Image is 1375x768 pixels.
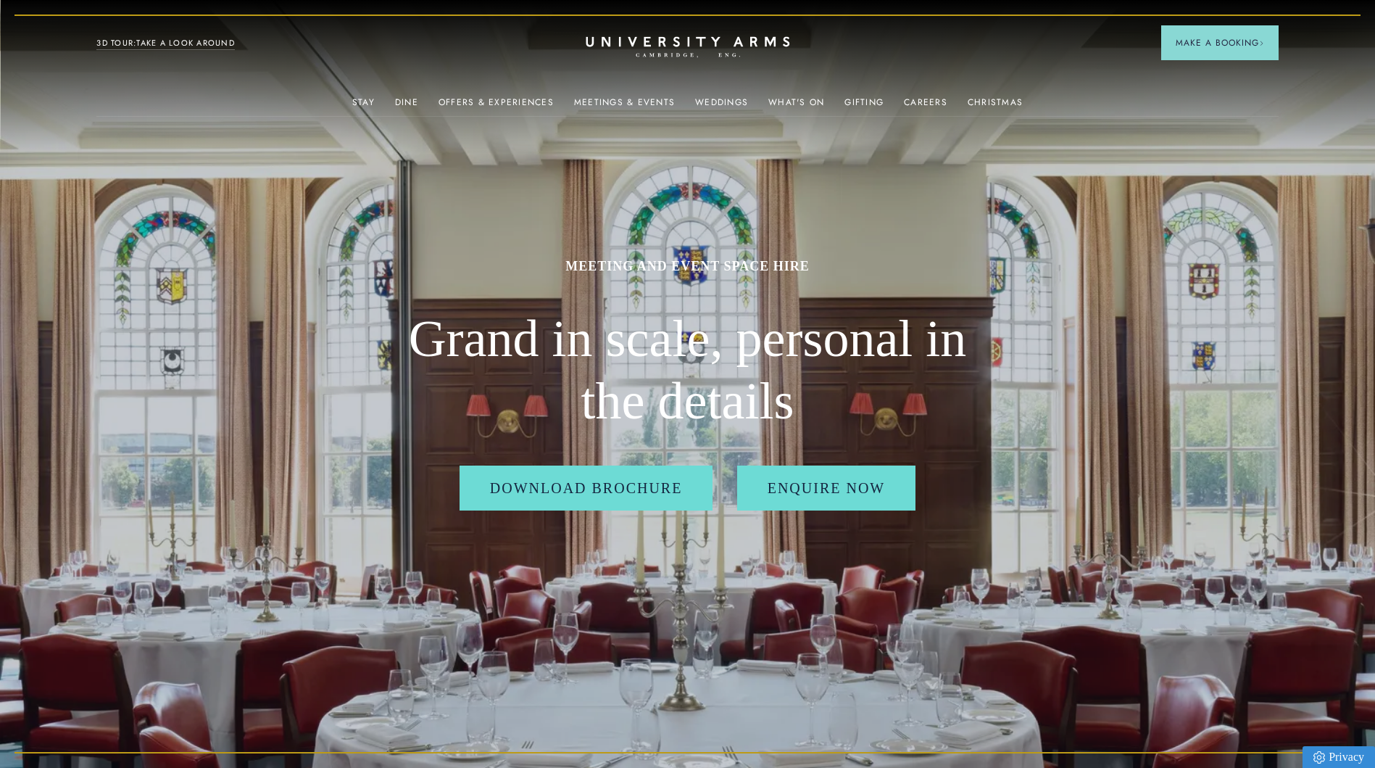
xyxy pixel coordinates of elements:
a: Privacy [1303,746,1375,768]
span: Make a Booking [1176,36,1264,49]
a: 3D TOUR:TAKE A LOOK AROUND [96,37,235,50]
a: Christmas [968,97,1023,116]
a: Home [583,36,793,59]
a: Careers [904,97,947,116]
img: Arrow icon [1259,41,1264,46]
a: Enquire Now [737,466,916,511]
a: Offers & Experiences [439,97,554,116]
a: Download Brochure [460,466,713,511]
a: Stay [352,97,375,116]
img: Privacy [1313,751,1325,764]
h2: Grand in scale, personal in the details [398,308,978,432]
h1: MEETING AND EVENT SPACE HIRE [398,257,978,275]
button: Make a BookingArrow icon [1161,25,1279,60]
a: Dine [395,97,418,116]
a: Meetings & Events [574,97,675,116]
a: What's On [768,97,824,116]
a: Weddings [695,97,748,116]
a: Gifting [844,97,884,116]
